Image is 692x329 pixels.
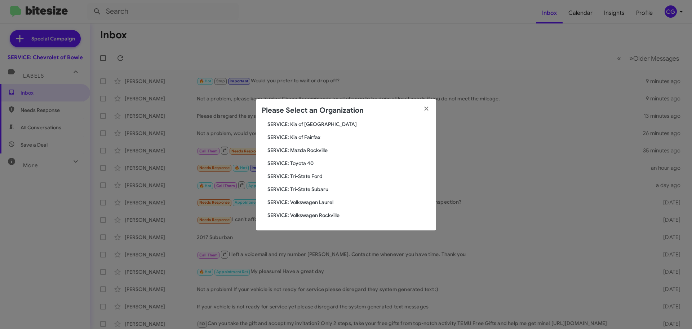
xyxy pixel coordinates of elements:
[267,121,430,128] span: SERVICE: Kia of [GEOGRAPHIC_DATA]
[267,186,430,193] span: SERVICE: Tri-State Subaru
[267,134,430,141] span: SERVICE: Kia of Fairfax
[262,105,364,116] h2: Please Select an Organization
[267,147,430,154] span: SERVICE: Mazda Rockville
[267,212,430,219] span: SERVICE: Volkswagen Rockville
[267,160,430,167] span: SERVICE: Toyota 40
[267,173,430,180] span: SERVICE: Tri-State Ford
[267,199,430,206] span: SERVICE: Volkswagen Laurel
